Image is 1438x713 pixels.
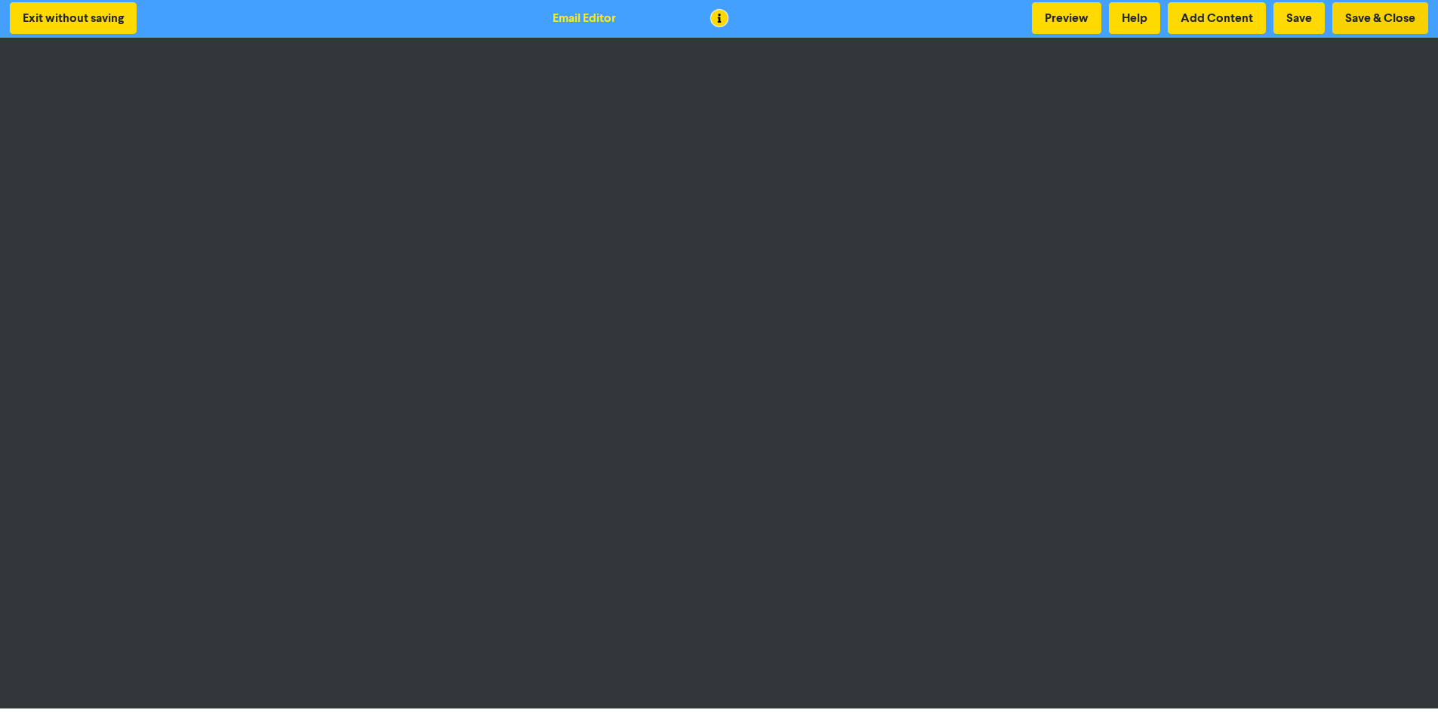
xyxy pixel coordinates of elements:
button: Save & Close [1332,2,1428,34]
button: Add Content [1168,2,1266,34]
button: Preview [1032,2,1101,34]
button: Save [1273,2,1325,34]
button: Help [1109,2,1160,34]
button: Exit without saving [10,2,137,34]
div: Email Editor [553,9,616,27]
